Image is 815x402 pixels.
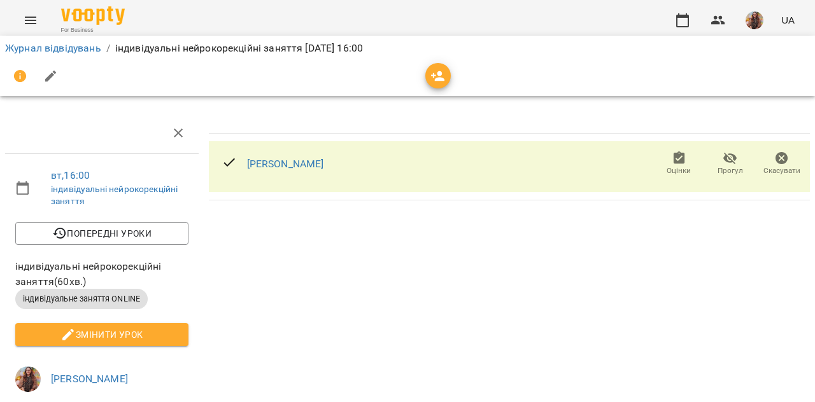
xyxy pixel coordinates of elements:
[756,146,807,182] button: Скасувати
[746,11,763,29] img: 5c50c3f040606f3cfab49d33ecdb53c8.jpg
[5,41,810,56] nav: breadcrumb
[106,41,110,56] li: /
[51,373,128,385] a: [PERSON_NAME]
[653,146,705,182] button: Оцінки
[15,222,188,245] button: Попередні уроки
[61,6,125,25] img: Voopty Logo
[763,165,800,176] span: Скасувати
[25,226,178,241] span: Попередні уроки
[51,169,90,181] a: вт , 16:00
[705,146,756,182] button: Прогул
[15,5,46,36] button: Menu
[51,184,178,207] a: індивідуальні нейрокорекційні заняття
[15,293,148,305] span: індивідуальне заняття ONLINE
[776,8,800,32] button: UA
[15,259,188,289] span: індивідуальні нейрокорекційні заняття ( 60 хв. )
[15,366,41,392] img: 5c50c3f040606f3cfab49d33ecdb53c8.jpg
[667,165,691,176] span: Оцінки
[15,323,188,346] button: Змінити урок
[781,13,795,27] span: UA
[25,327,178,342] span: Змінити урок
[5,42,101,54] a: Журнал відвідувань
[247,158,324,170] a: [PERSON_NAME]
[61,26,125,34] span: For Business
[115,41,363,56] p: індивідуальні нейрокорекційні заняття [DATE] 16:00
[718,165,743,176] span: Прогул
